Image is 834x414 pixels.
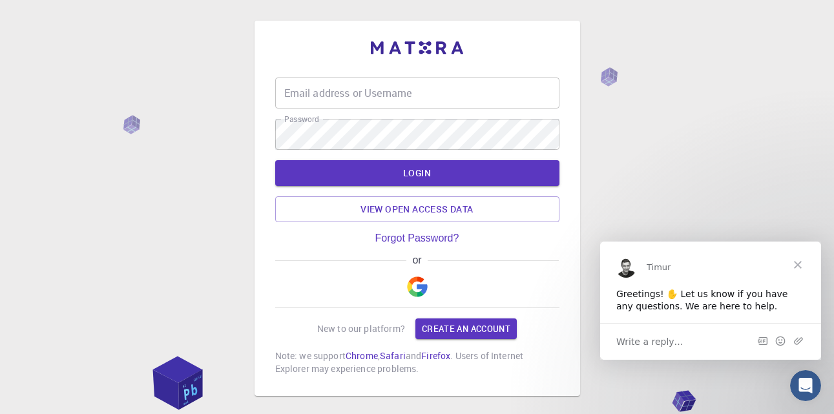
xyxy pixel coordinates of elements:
label: Password [284,114,318,125]
span: or [406,254,428,266]
p: Note: we support , and . Users of Internet Explorer may experience problems. [275,349,559,375]
a: Create an account [415,318,517,339]
img: Google [407,276,428,297]
iframe: Intercom live chat message [600,242,821,360]
a: Chrome [346,349,378,362]
a: View open access data [275,196,559,222]
a: Firefox [421,349,450,362]
button: LOGIN [275,160,559,186]
iframe: Intercom live chat [790,370,821,401]
a: Forgot Password? [375,233,459,244]
p: New to our platform? [317,322,405,335]
a: Safari [380,349,406,362]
